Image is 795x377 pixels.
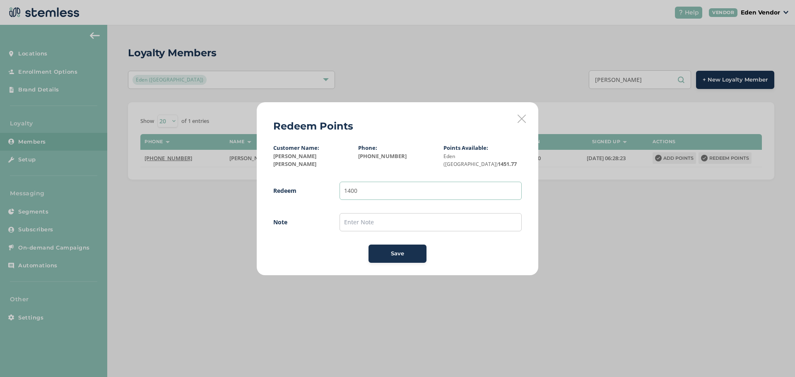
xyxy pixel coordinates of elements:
[273,186,323,195] label: Redeem
[273,119,353,134] h2: Redeem Points
[443,153,498,168] small: Eden ([GEOGRAPHIC_DATA])
[369,245,426,263] button: Save
[340,213,522,231] input: Enter Note
[443,144,488,151] label: Points Available:
[391,250,404,258] span: Save
[273,218,323,226] label: Note
[358,152,436,161] label: [PHONE_NUMBER]
[340,182,522,200] input: Enter Points to Redeem
[358,144,377,151] label: Phone:
[443,152,522,168] label: 1451.77
[273,152,352,168] label: [PERSON_NAME] [PERSON_NAME]
[273,144,319,151] label: Customer Name:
